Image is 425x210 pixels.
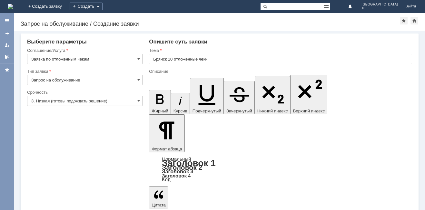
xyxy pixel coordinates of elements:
[162,168,193,174] a: Заголовок 3
[190,78,224,114] button: Подчеркнутый
[290,75,327,114] button: Верхний индекс
[255,76,291,114] button: Нижний индекс
[162,173,191,178] a: Заголовок 4
[27,69,141,73] div: Тип заявки
[162,158,216,168] a: Заголовок 1
[173,109,187,113] span: Курсив
[149,48,411,52] div: Тема
[8,4,13,9] img: logo
[2,40,12,50] a: Мои заявки
[193,109,221,113] span: Подчеркнутый
[149,39,207,45] span: Опишите суть заявки
[361,3,398,6] span: [GEOGRAPHIC_DATA]
[149,186,168,208] button: Цитата
[152,203,166,207] span: Цитата
[224,81,255,114] button: Зачеркнутый
[27,48,141,52] div: Соглашение/Услуга
[8,4,13,9] a: Перейти на домашнюю страницу
[2,28,12,39] a: Создать заявку
[171,93,190,114] button: Курсив
[226,109,252,113] span: Зачеркнутый
[2,52,12,62] a: Мои согласования
[400,17,408,24] div: Добавить в избранное
[162,156,191,162] a: Нормальный
[149,69,411,73] div: Описание
[149,114,184,152] button: Формат абзаца
[257,109,288,113] span: Нижний индекс
[162,164,202,171] a: Заголовок 2
[361,6,398,10] span: 10
[27,90,141,94] div: Срочность
[410,17,418,24] div: Сделать домашней страницей
[152,109,168,113] span: Жирный
[27,39,87,45] span: Выберите параметры
[324,3,330,9] span: Расширенный поиск
[149,157,412,182] div: Формат абзаца
[162,177,171,183] a: Код
[70,3,103,10] div: Создать
[149,90,171,114] button: Жирный
[21,21,400,27] div: Запрос на обслуживание / Создание заявки
[152,147,182,151] span: Формат абзаца
[293,109,325,113] span: Верхний индекс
